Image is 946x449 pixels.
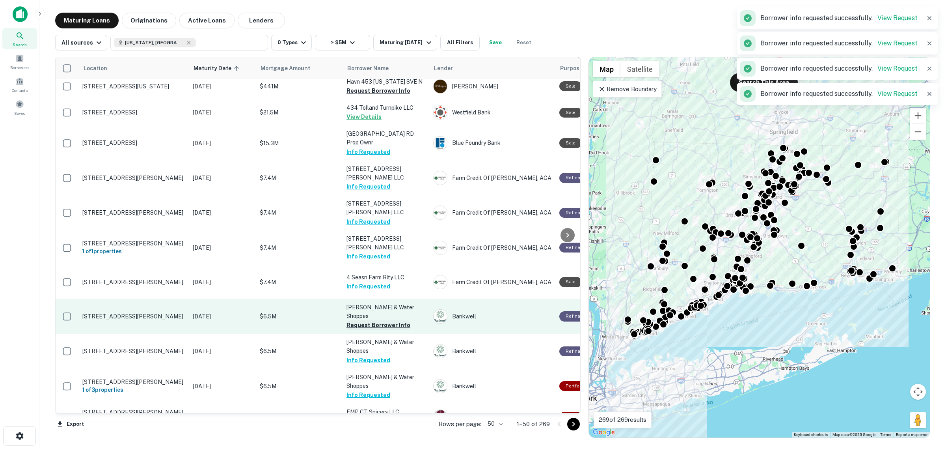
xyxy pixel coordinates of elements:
div: Farm Credit Of [PERSON_NAME], ACA [433,171,551,185]
p: [STREET_ADDRESS][US_STATE] [82,83,185,90]
p: $441M [260,82,339,91]
span: Search [13,41,27,48]
p: $6.5M [260,347,339,355]
button: Request Borrower Info [346,320,410,330]
p: 4 Seasn Farm Rlty LLC [346,273,425,282]
span: Borrowers [10,64,29,71]
p: Borrower info requested successfully. [760,39,918,48]
p: Havn 453 [US_STATE] SVE N [346,77,425,86]
p: $7.4M [260,208,339,217]
p: [DATE] [193,243,252,252]
img: capitalize-icon.png [13,6,28,22]
div: Farm Credit Of [PERSON_NAME], ACA [433,275,551,289]
span: Contacts [12,87,28,94]
th: Purpose [555,57,633,79]
p: [PERSON_NAME] & Water Shoppes [346,338,425,355]
p: [STREET_ADDRESS][PERSON_NAME] [82,409,185,416]
a: Borrowers [2,51,37,72]
div: 0 0 [589,57,930,438]
button: Show satellite imagery [620,61,659,77]
th: Mortgage Amount [256,57,343,79]
p: [DATE] [193,174,252,182]
p: [DATE] [193,412,252,421]
p: [STREET_ADDRESS] [82,139,185,146]
button: Save your search to get updates of matches that match your search criteria. [483,35,508,51]
a: Saved [2,97,37,118]
a: Report a map error [896,432,927,437]
p: 1–50 of 269 [517,419,550,429]
img: picture [434,241,447,254]
a: View Request [877,90,918,97]
button: All sources [55,35,107,51]
div: This loan purpose was for refinancing [559,173,595,183]
h6: 1 of 1 properties [82,247,185,256]
button: Zoom out [910,124,926,140]
span: Map data ©2025 Google [832,432,875,437]
div: Farm Credit Of [PERSON_NAME], ACA [433,241,551,255]
button: Show street map [593,61,620,77]
th: Maturity Date [189,57,256,79]
img: picture [434,171,447,185]
button: [US_STATE], [GEOGRAPHIC_DATA] [110,35,268,51]
p: $15.3M [260,139,339,148]
div: Sale [559,108,582,118]
p: 269 of 269 results [599,415,646,425]
div: Blue Foundry Bank [433,136,551,150]
p: Rows per page: [439,419,481,429]
button: Active Loans [179,13,235,28]
button: Zoom in [910,108,926,123]
p: [DATE] [193,82,252,91]
img: picture [434,206,447,219]
button: View Details [346,112,382,122]
p: [STREET_ADDRESS][PERSON_NAME] [82,378,185,385]
p: $6.5M [260,382,339,391]
img: picture [434,80,447,93]
button: All Filters [440,35,480,51]
button: Info Requested [346,217,390,226]
p: $6.5M [260,312,339,321]
th: Borrower Name [343,57,429,79]
div: Bankwell [433,379,551,393]
p: [STREET_ADDRESS][PERSON_NAME] LLC [346,234,425,252]
p: Borrower info requested successfully. [760,89,918,99]
p: [DATE] [193,208,252,217]
p: [STREET_ADDRESS][PERSON_NAME] [82,313,185,320]
p: Borrower info requested successfully. [760,13,918,23]
button: Info Requested [346,252,390,261]
div: Sale [559,138,582,148]
img: picture [434,344,447,358]
button: Originations [122,13,176,28]
button: Info Requested [346,182,390,191]
button: 0 Types [271,35,312,51]
button: Go to next page [567,418,580,430]
button: Export [55,418,86,430]
p: [STREET_ADDRESS][PERSON_NAME] [82,209,185,216]
button: Reset [511,35,536,51]
p: [DATE] [193,139,252,148]
div: This loan purpose was for refinancing [559,311,595,321]
p: [STREET_ADDRESS][PERSON_NAME] [82,174,185,181]
button: Maturing [DATE] [373,35,437,51]
div: This loan purpose was for refinancing [559,243,595,253]
img: Google [591,427,617,438]
p: [STREET_ADDRESS][PERSON_NAME] [82,348,185,355]
button: Info Requested [346,355,390,365]
div: Bankwell [433,309,551,324]
div: Chat Widget [907,386,946,424]
button: Lenders [238,13,285,28]
a: Contacts [2,74,37,95]
div: Sale [559,81,582,91]
span: Location [83,64,107,73]
p: [DATE] [193,312,252,321]
p: [DATE] [193,347,252,355]
th: Location [78,57,189,79]
button: Keyboard shortcuts [794,432,828,438]
p: [STREET_ADDRESS][PERSON_NAME] LLC [346,199,425,217]
div: This is a portfolio loan with 3 properties [559,381,591,391]
a: View Request [877,65,918,72]
img: picture [434,310,447,323]
p: [STREET_ADDRESS][PERSON_NAME] [82,240,185,247]
div: Westfield Bank [433,105,551,120]
p: $7.4M [260,243,339,252]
